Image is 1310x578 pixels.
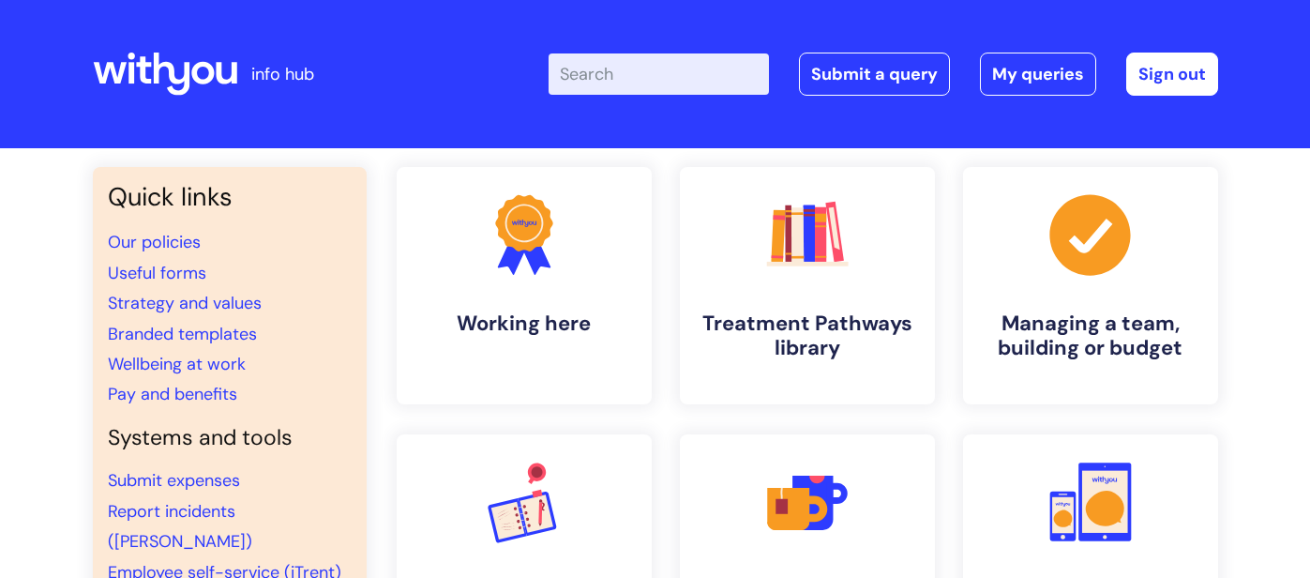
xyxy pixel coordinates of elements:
a: Pay and benefits [108,383,237,405]
h4: Working here [412,312,637,336]
a: Sign out [1126,53,1218,96]
h3: Quick links [108,182,352,212]
a: My queries [980,53,1096,96]
a: Working here [397,167,652,404]
a: Strategy and values [108,292,262,314]
h4: Managing a team, building or budget [978,312,1203,361]
a: Report incidents ([PERSON_NAME]) [108,500,252,553]
h4: Treatment Pathways library [695,312,920,361]
a: Treatment Pathways library [680,167,935,404]
a: Wellbeing at work [108,353,246,375]
a: Submit a query [799,53,950,96]
h4: Systems and tools [108,425,352,451]
a: Managing a team, building or budget [963,167,1218,404]
input: Search [549,53,769,95]
a: Branded templates [108,323,257,345]
a: Our policies [108,231,201,253]
div: | - [549,53,1218,96]
p: info hub [251,59,314,89]
a: Submit expenses [108,469,240,492]
a: Useful forms [108,262,206,284]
